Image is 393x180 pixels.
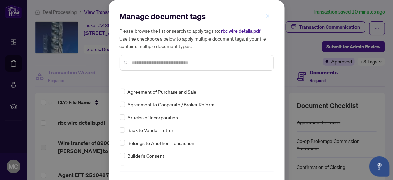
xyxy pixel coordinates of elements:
[128,165,225,172] span: Buyer Designated Representation Agreement
[120,27,274,50] h5: Please browse the list or search to apply tags to: Use the checkboxes below to apply multiple doc...
[369,156,390,177] button: Open asap
[128,152,165,159] span: Builder's Consent
[265,14,270,18] span: close
[128,113,178,121] span: Articles of Incorporation
[128,139,195,147] span: Belongs to Another Transaction
[221,28,261,34] span: rbc wire details.pdf
[128,126,174,134] span: Back to Vendor Letter
[128,88,197,95] span: Agreement of Purchase and Sale
[128,101,216,108] span: Agreement to Cooperate /Broker Referral
[120,11,274,22] h2: Manage document tags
